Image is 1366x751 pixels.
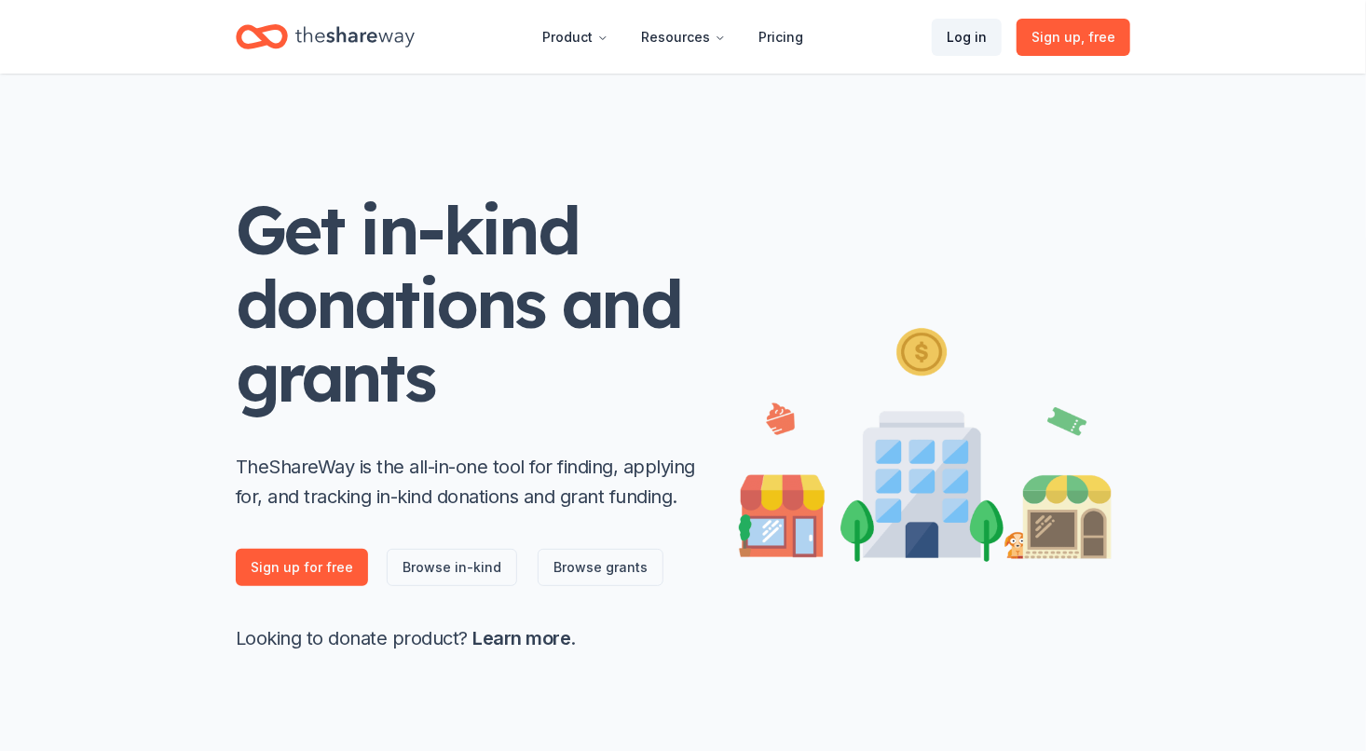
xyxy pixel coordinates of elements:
span: Sign up [1031,26,1115,48]
h1: Get in-kind donations and grants [236,193,702,415]
a: Sign up, free [1017,19,1130,56]
img: Illustration for landing page [739,321,1112,562]
button: Product [528,19,623,56]
a: Home [236,15,415,59]
a: Log in [932,19,1002,56]
a: Learn more [473,627,571,649]
button: Resources [627,19,741,56]
a: Browse grants [538,549,663,586]
span: , free [1081,29,1115,45]
p: TheShareWay is the all-in-one tool for finding, applying for, and tracking in-kind donations and ... [236,452,702,512]
a: Sign up for free [236,549,368,586]
nav: Main [528,15,819,59]
a: Pricing [744,19,819,56]
a: Browse in-kind [387,549,517,586]
p: Looking to donate product? . [236,623,702,653]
